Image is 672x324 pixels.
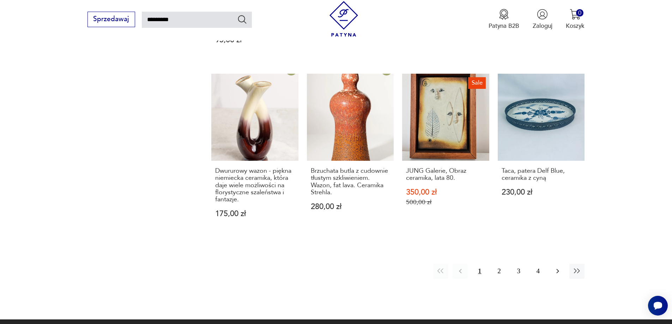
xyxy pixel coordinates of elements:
h3: Dwururowy wazon - piękna niemiecka ceramika, która daje wiele możliwości na florystyczne szaleńst... [215,167,295,203]
img: Ikonka użytkownika [537,9,548,20]
a: Dwururowy wazon - piękna niemiecka ceramika, która daje wiele możliwości na florystyczne szaleńst... [211,74,298,234]
p: Patyna B2B [489,22,519,30]
a: Brzuchata butla z cudownie tłustym szkliwieniem. Wazon, fat lava. Ceramika Strehla.Brzuchata butl... [307,74,394,234]
button: 1 [472,264,487,279]
button: Zaloguj [533,9,552,30]
button: Szukaj [237,14,247,24]
a: Sprzedawaj [87,17,135,23]
button: Sprzedawaj [87,12,135,27]
p: Zaloguj [533,22,552,30]
button: 2 [491,264,507,279]
h3: Brzuchata butla z cudownie tłustym szkliwieniem. Wazon, fat lava. Ceramika Strehla. [311,167,390,196]
p: 500,00 zł [406,198,485,206]
iframe: Smartsupp widget button [648,296,668,316]
a: Ikona medaluPatyna B2B [489,9,519,30]
p: Koszyk [566,22,585,30]
p: 95,00 zł [215,36,295,44]
h3: Taca, patera Delf Blue, ceramika z cyną [502,167,581,182]
p: 175,00 zł [215,210,295,218]
button: Patyna B2B [489,9,519,30]
button: 0Koszyk [566,9,585,30]
h3: JUNG Galerie, Obraz ceramika, lata 80. [406,167,485,182]
p: 230,00 zł [502,189,581,196]
button: 3 [511,264,526,279]
div: 0 [576,9,583,17]
img: Patyna - sklep z meblami i dekoracjami vintage [326,1,362,37]
img: Ikona medalu [498,9,509,20]
p: 280,00 zł [311,203,390,210]
img: Ikona koszyka [570,9,581,20]
a: Taca, patera Delf Blue, ceramika z cynąTaca, patera Delf Blue, ceramika z cyną230,00 zł [498,74,585,234]
a: SaleJUNG Galerie, Obraz ceramika, lata 80.JUNG Galerie, Obraz ceramika, lata 80.350,00 zł500,00 zł [402,74,489,234]
button: 4 [531,264,546,279]
p: 350,00 zł [406,189,485,196]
